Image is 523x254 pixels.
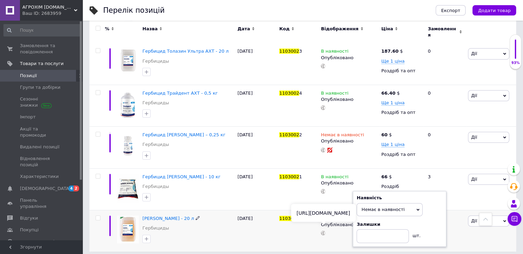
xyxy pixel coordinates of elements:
[381,132,388,137] b: 60
[20,186,71,192] span: [DEMOGRAPHIC_DATA]
[20,61,64,67] span: Товари та послуги
[381,174,388,179] b: 66
[22,10,83,17] div: Ваш ID: 2683959
[471,177,477,182] span: Дії
[424,85,466,126] div: 0
[142,174,220,179] a: Гербицид [PERSON_NAME] - 10 кг
[471,51,477,56] span: Дії
[279,174,299,179] span: 1103002
[279,26,290,32] span: Код
[424,168,466,210] div: 3
[236,127,277,168] div: [DATE]
[471,218,477,223] span: Дії
[357,221,443,227] div: Залишки
[478,8,511,13] span: Додати товар
[20,114,36,120] span: Імпорт
[20,96,64,108] span: Сезонні знижки
[441,8,460,13] span: Експорт
[142,49,229,54] a: Гербицид Толазин Ультра АХТ - 20 л
[142,141,169,148] a: Гербициды
[381,59,405,64] span: Ще 1 ціна
[357,195,443,201] div: Наявність
[142,91,218,96] a: Гербицид Трайдент АХТ - 0,5 кг
[472,5,516,15] button: Додати товар
[279,49,299,54] span: 1103002
[471,93,477,98] span: Дії
[321,174,348,181] span: В наявності
[299,174,302,179] span: 1
[105,26,109,32] span: %
[20,43,64,55] span: Замовлення та повідомлення
[20,144,59,150] span: Видалені позиції
[3,24,81,36] input: Пошук
[321,222,378,228] div: Опубліковано
[236,85,277,126] div: [DATE]
[508,212,521,226] button: Чат з покупцем
[321,91,348,98] span: В наявності
[381,68,422,74] div: Роздріб та опт
[117,48,139,73] img: Гербицид Толазин Ультра АХТ - 20 л
[279,216,299,221] span: 1103002
[117,132,139,159] img: Гербицид Этасил АХТ – 0,25 кг
[424,127,466,168] div: 0
[471,135,477,140] span: Дії
[436,5,466,15] button: Експорт
[142,225,169,231] a: Гербициды
[381,109,422,116] div: Роздріб та опт
[142,132,226,137] a: Гербицид [PERSON_NAME] – 0,25 кг
[428,26,457,38] span: Замовлення
[238,26,250,32] span: Дата
[279,91,299,96] span: 1103002
[142,183,169,190] a: Гербициды
[117,174,139,203] img: Гербицид Гелиос Макси АХТ - 10 кг
[68,186,74,191] span: 4
[117,90,139,120] img: Гербицид Трайдент АХТ - 0,5 кг
[22,4,74,10] span: АГРОХІМ agrohim.in.ua
[299,91,302,96] span: 4
[381,49,399,54] b: 187.60
[117,215,139,243] img: Гербицид Гелиос АХТ - 20 л
[142,216,194,221] a: [PERSON_NAME] - 20 л
[321,138,378,144] div: Опубліковано
[20,73,37,79] span: Позиції
[20,215,38,221] span: Відгуки
[20,173,59,180] span: Характеристики
[361,207,404,212] span: Немає в наявності
[321,132,364,139] span: Немає в наявності
[321,49,348,56] span: В наявності
[381,142,405,147] span: Ще 1 ціна
[321,180,378,186] div: Опубліковано
[20,197,64,210] span: Панель управління
[236,168,277,210] div: [DATE]
[103,7,165,14] div: Перелік позицій
[381,26,393,32] span: Ціна
[20,239,57,245] span: Каталог ProSale
[20,156,64,168] span: Відновлення позицій
[236,210,277,252] div: [DATE]
[321,55,378,61] div: Опубліковано
[299,132,302,137] span: 2
[381,90,400,96] div: $
[20,84,61,91] span: Групи та добірки
[381,174,392,180] div: $
[291,204,356,222] div: [URL][DOMAIN_NAME]
[299,49,302,54] span: 3
[381,100,405,106] span: Ще 1 ціна
[74,186,79,191] span: 2
[381,132,392,138] div: $
[381,48,403,54] div: $
[236,43,277,85] div: [DATE]
[321,26,358,32] span: Відображення
[142,58,169,64] a: Гербициды
[381,151,422,158] div: Роздріб та опт
[510,61,521,65] div: 93%
[279,132,299,137] span: 1103002
[409,229,423,239] div: шт.
[424,43,466,85] div: 0
[20,227,39,233] span: Покупці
